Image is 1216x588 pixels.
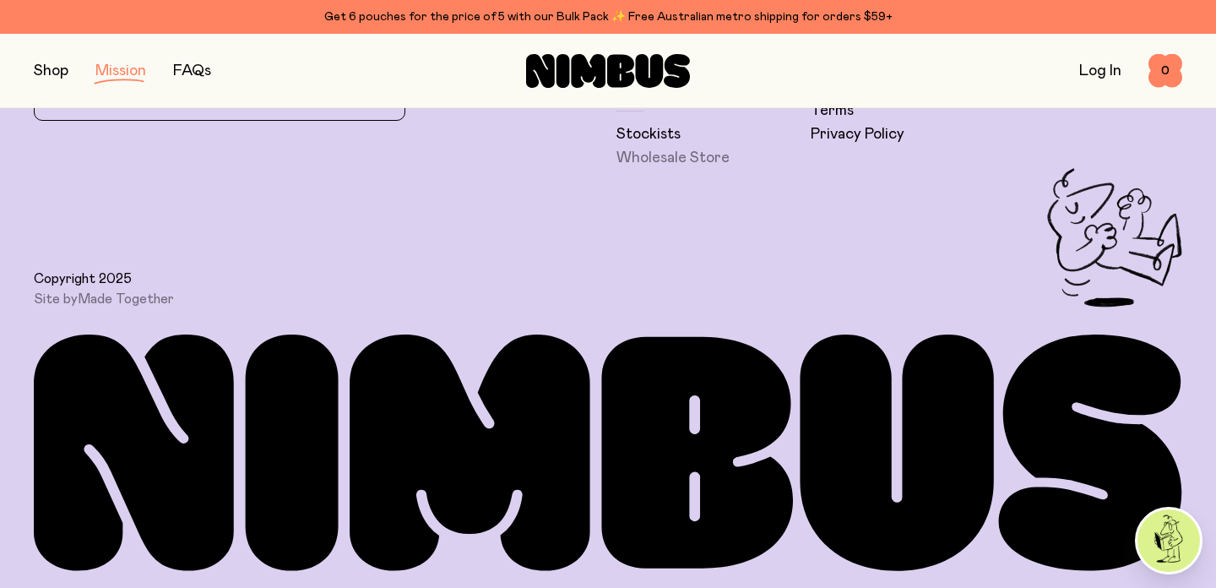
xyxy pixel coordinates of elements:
[34,291,174,308] span: Site by
[173,63,211,79] a: FAQs
[1079,63,1121,79] a: Log In
[78,292,174,306] a: Made Together
[34,7,1182,27] div: Get 6 pouches for the price of 5 with our Bulk Pack ✨ Free Australian metro shipping for orders $59+
[616,148,730,168] a: Wholesale Store
[1148,54,1182,88] button: 0
[95,63,146,79] a: Mission
[616,124,681,144] a: Stockists
[811,124,904,144] a: Privacy Policy
[811,101,854,121] a: Terms
[1137,509,1200,572] img: agent
[34,270,132,287] span: Copyright 2025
